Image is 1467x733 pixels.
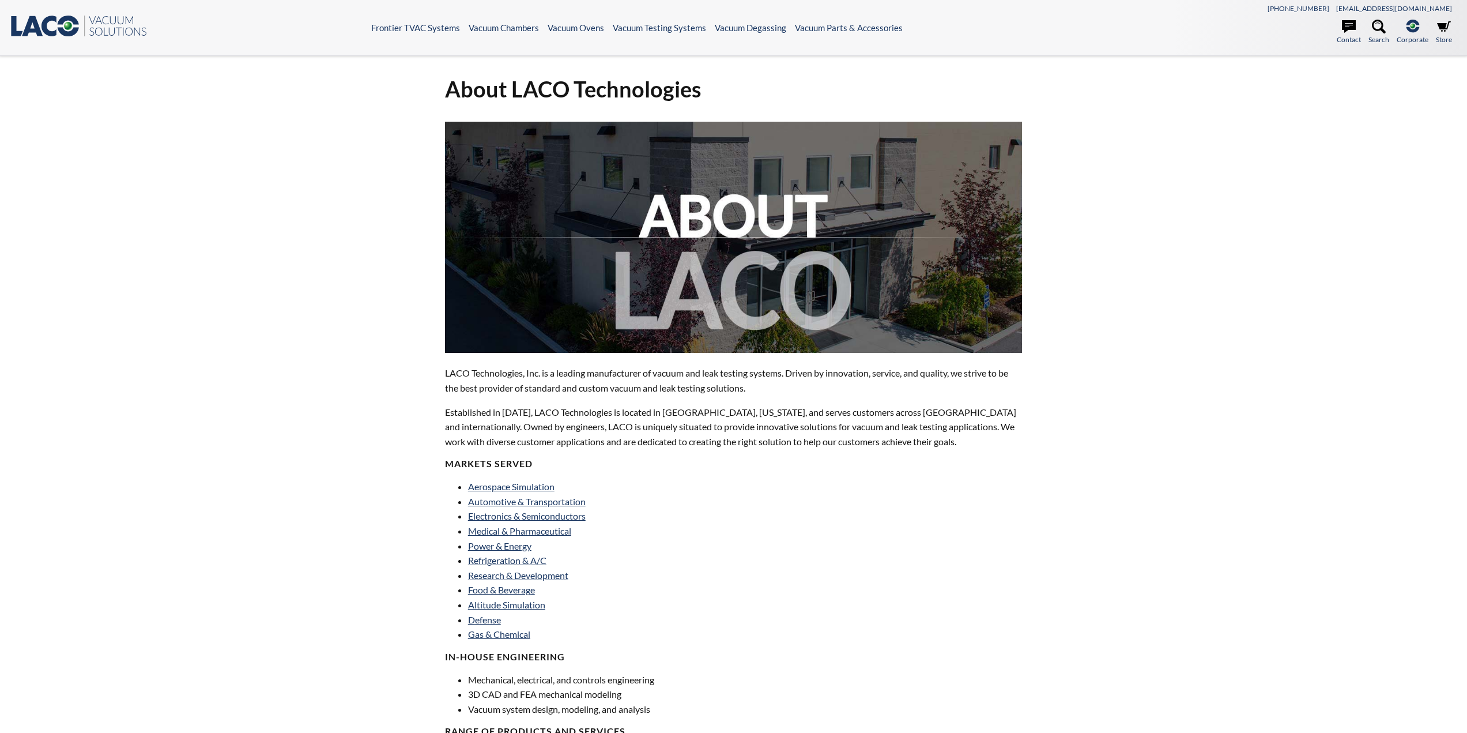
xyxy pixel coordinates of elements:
[445,366,1023,395] p: LACO Technologies, Inc. is a leading manufacturer of vacuum and leak testing systems. Driven by i...
[613,22,706,33] a: Vacuum Testing Systems
[1397,34,1428,45] span: Corporate
[468,629,530,640] a: Gas & Chemical
[468,481,555,492] a: Aerospace Simulation
[1368,20,1389,45] a: Search
[468,555,546,566] a: Refrigeration & A/C
[468,702,727,717] li: Vacuum system design, modeling, and analysis
[445,405,1023,449] p: Established in [DATE], LACO Technologies is located in [GEOGRAPHIC_DATA], [US_STATE], and serves ...
[715,22,786,33] a: Vacuum Degassing
[469,22,539,33] a: Vacuum Chambers
[468,525,571,536] a: Medical & Pharmaceutical
[1268,4,1329,13] a: [PHONE_NUMBER]
[548,22,604,33] a: Vacuum Ovens
[1436,20,1452,45] a: Store
[795,22,903,33] a: Vacuum Parts & Accessories
[468,540,531,551] a: Power & Energy
[468,614,501,625] a: Defense
[468,599,545,610] a: Altitude Simulation
[468,510,586,521] a: Electronics & Semiconductors
[468,570,568,581] a: Research & Development
[468,496,586,507] a: Automotive & Transportation
[1337,20,1361,45] a: Contact
[371,22,460,33] a: Frontier TVAC Systems
[468,672,727,687] li: Mechanical, electrical, and controls engineering
[468,584,535,595] a: Food & Beverage
[445,651,565,662] strong: IN-HOUSE ENGINEERING
[445,122,1023,353] img: about-laco.jpg
[445,458,533,469] strong: MARKETS SERVED
[468,687,727,702] li: 3D CAD and FEA mechanical modeling
[1336,4,1452,13] a: [EMAIL_ADDRESS][DOMAIN_NAME]
[445,75,1023,103] h1: About LACO Technologies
